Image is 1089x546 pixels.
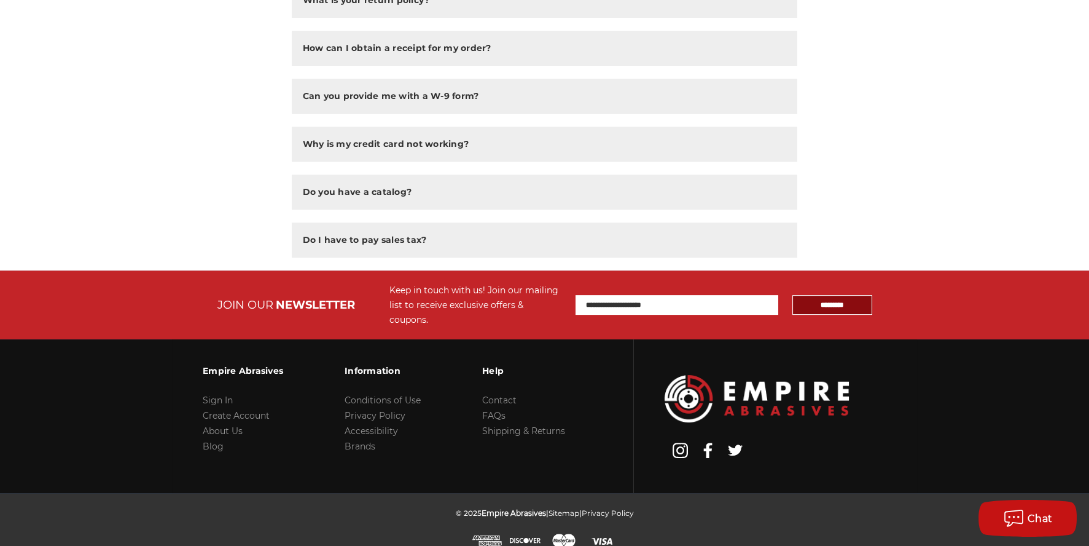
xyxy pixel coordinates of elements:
h2: Do you have a catalog? [303,186,412,199]
a: Conditions of Use [345,395,421,406]
a: Sitemap [548,508,579,518]
div: Keep in touch with us! Join our mailing list to receive exclusive offers & coupons. [389,283,563,327]
a: About Us [203,425,243,437]
h2: How can I obtain a receipt for my order? [303,42,491,55]
h3: Empire Abrasives [203,358,283,384]
button: Why is my credit card not working? [292,127,798,162]
button: Do I have to pay sales tax? [292,223,798,258]
button: Do you have a catalog? [292,175,798,210]
p: © 2025 | | [456,505,634,521]
img: Empire Abrasives Logo Image [665,375,849,422]
a: Brands [345,441,375,452]
a: Blog [203,441,224,452]
span: JOIN OUR [217,298,273,312]
button: Can you provide me with a W-9 form? [292,79,798,114]
h2: Can you provide me with a W-9 form? [303,90,479,103]
h3: Information [345,358,421,384]
a: Privacy Policy [345,410,405,421]
a: Create Account [203,410,270,421]
a: Sign In [203,395,233,406]
a: Accessibility [345,425,398,437]
a: Contact [482,395,517,406]
button: Chat [978,500,1077,537]
h3: Help [482,358,565,384]
span: Chat [1028,513,1053,524]
a: Shipping & Returns [482,425,565,437]
span: Empire Abrasives [482,508,546,518]
span: NEWSLETTER [276,298,355,312]
a: FAQs [482,410,505,421]
a: Privacy Policy [582,508,634,518]
button: How can I obtain a receipt for my order? [292,31,798,66]
h2: Why is my credit card not working? [303,138,469,151]
h2: Do I have to pay sales tax? [303,234,427,247]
